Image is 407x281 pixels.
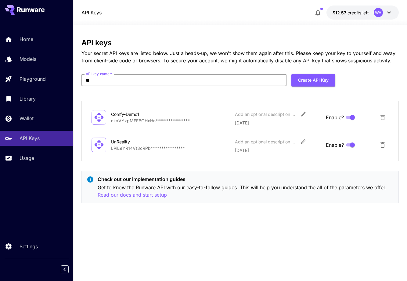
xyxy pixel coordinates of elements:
div: Add an optional description or comment [235,111,296,117]
p: Get to know the Runware API with our easy-to-follow guides. This will help you understand the all... [98,184,393,199]
p: Models [20,55,36,63]
p: Home [20,35,33,43]
button: Collapse sidebar [61,265,69,273]
div: Add an optional description or comment [235,139,296,145]
div: $12.56695 [333,9,369,16]
button: Read our docs and start setup [98,191,167,199]
p: API Keys [20,135,40,142]
p: Settings [20,243,38,250]
button: Delete API Key [376,111,389,124]
label: API key name [86,71,112,76]
p: Wallet [20,115,34,122]
button: Edit [298,109,309,120]
span: credits left [348,10,369,15]
nav: breadcrumb [81,9,102,16]
span: $12.57 [333,10,348,15]
p: Your secret API keys are listed below. Just a heads-up, we won't show them again after this. Plea... [81,50,398,64]
div: WA [374,8,383,17]
p: [DATE] [235,147,321,153]
h3: API keys [81,39,398,47]
a: API Keys [81,9,102,16]
button: Delete API Key [376,139,389,151]
span: Enable? [326,141,344,149]
button: $12.56695WA [326,6,399,20]
p: Usage [20,154,34,162]
p: Playground [20,75,46,83]
p: Library [20,95,36,102]
button: Create API Key [291,74,335,87]
p: [DATE] [235,120,321,126]
div: Collapse sidebar [65,264,73,275]
button: Edit [298,136,309,147]
div: UnReality [111,139,172,145]
p: Check out our implementation guides [98,176,393,183]
span: Enable? [326,114,344,121]
div: Comfy-Demo1 [111,111,172,117]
